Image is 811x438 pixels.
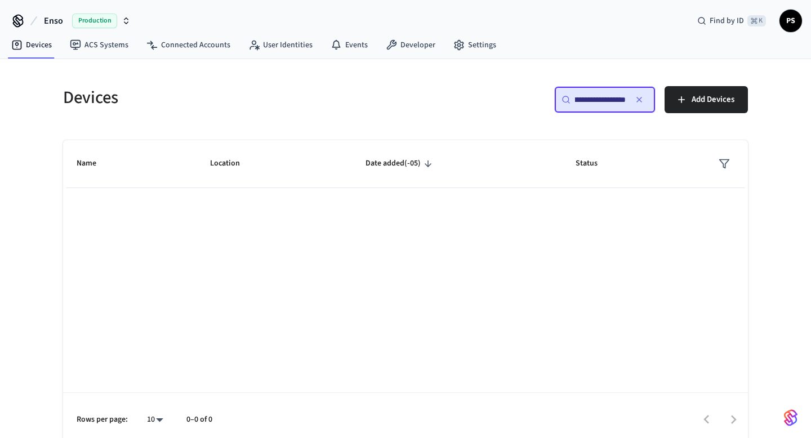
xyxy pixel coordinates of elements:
span: Status [576,155,612,172]
div: 10 [141,412,168,428]
p: 0–0 of 0 [186,414,212,426]
span: Production [72,14,117,28]
span: Location [210,155,255,172]
a: Connected Accounts [137,35,239,55]
a: Events [322,35,377,55]
span: Enso [44,14,63,28]
span: PS [781,11,801,31]
h5: Devices [63,86,399,109]
span: Name [77,155,111,172]
span: Add Devices [692,92,734,107]
a: User Identities [239,35,322,55]
button: Add Devices [665,86,748,113]
a: ACS Systems [61,35,137,55]
button: PS [779,10,802,32]
a: Devices [2,35,61,55]
p: Rows per page: [77,414,128,426]
table: sticky table [63,140,748,188]
img: SeamLogoGradient.69752ec5.svg [784,409,797,427]
span: ⌘ K [747,15,766,26]
span: Date added(-05) [366,155,435,172]
a: Developer [377,35,444,55]
span: Find by ID [710,15,744,26]
a: Settings [444,35,505,55]
div: Find by ID⌘ K [688,11,775,31]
